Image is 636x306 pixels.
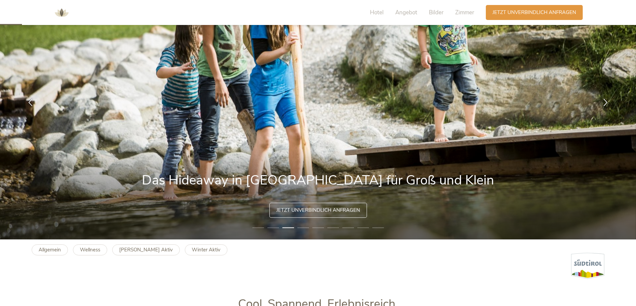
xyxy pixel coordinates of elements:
[185,244,227,255] a: Winter Aktiv
[492,9,576,16] span: Jetzt unverbindlich anfragen
[119,246,173,253] b: [PERSON_NAME] Aktiv
[429,9,444,16] span: Bilder
[370,9,384,16] span: Hotel
[276,207,360,214] span: Jetzt unverbindlich anfragen
[39,246,61,253] b: Allgemein
[395,9,417,16] span: Angebot
[52,3,72,23] img: AMONTI & LUNARIS Wellnessresort
[80,246,100,253] b: Wellness
[52,10,72,15] a: AMONTI & LUNARIS Wellnessresort
[571,253,604,279] img: Südtirol
[112,244,180,255] a: [PERSON_NAME] Aktiv
[32,244,68,255] a: Allgemein
[73,244,107,255] a: Wellness
[455,9,474,16] span: Zimmer
[192,246,220,253] b: Winter Aktiv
